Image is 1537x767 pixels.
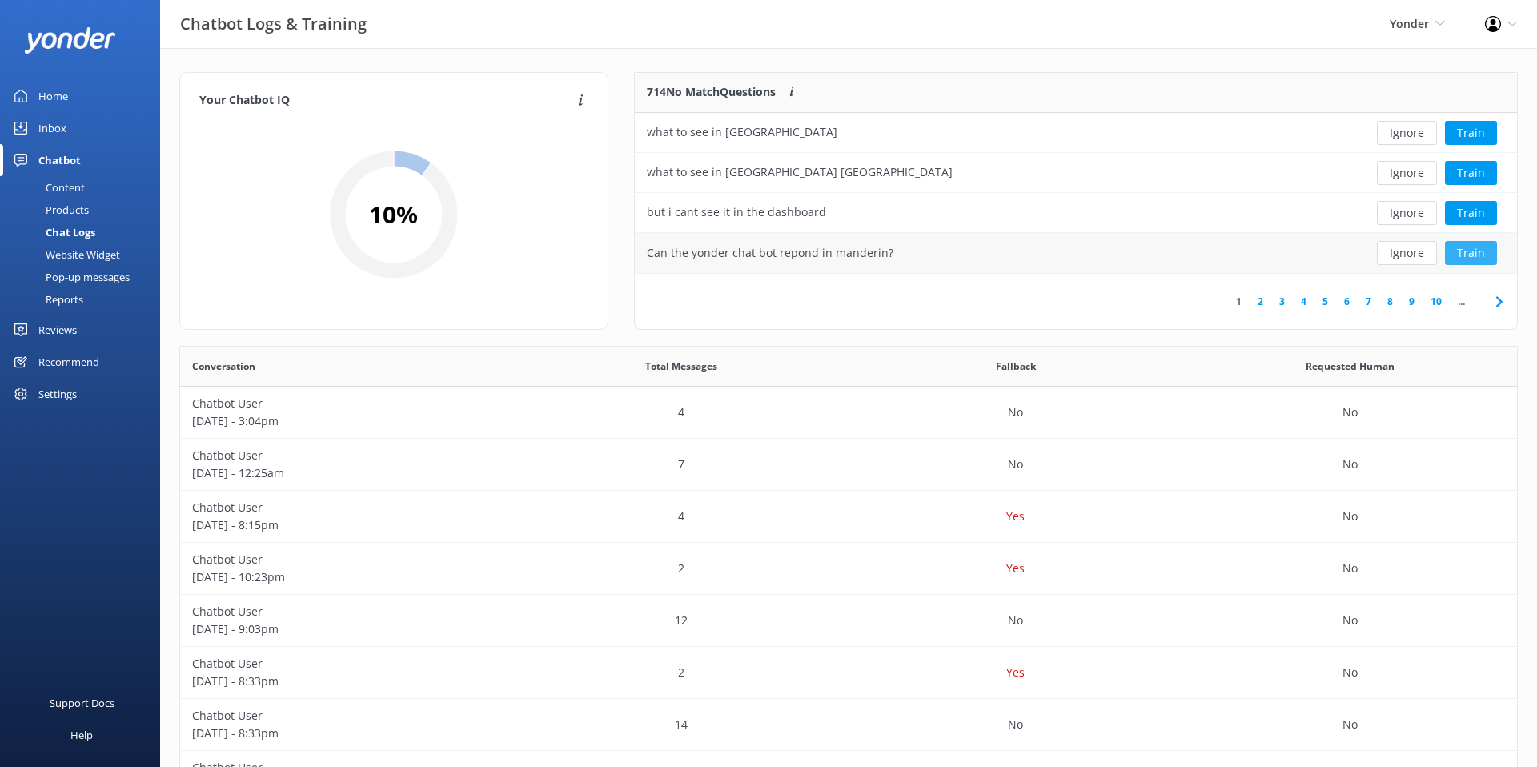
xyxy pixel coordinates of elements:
p: 12 [675,612,688,629]
p: 4 [678,404,684,421]
div: row [635,113,1517,153]
p: [DATE] - 3:04pm [192,412,503,430]
p: 2 [678,560,684,577]
div: Chat Logs [10,221,95,243]
button: Train [1445,241,1497,265]
p: 7 [678,456,684,473]
a: 7 [1358,294,1379,309]
p: No [1342,508,1358,525]
p: No [1008,456,1023,473]
a: Chat Logs [10,221,160,243]
div: row [180,699,1517,751]
div: Chatbot [38,144,81,176]
img: yonder-white-logo.png [24,27,116,54]
button: Train [1445,201,1497,225]
button: Train [1445,121,1497,145]
p: 2 [678,664,684,681]
button: Ignore [1377,201,1437,225]
a: 10 [1423,294,1450,309]
p: No [1342,612,1358,629]
p: Chatbot User [192,551,503,568]
a: Reports [10,288,160,311]
div: row [180,647,1517,699]
p: No [1342,560,1358,577]
p: No [1008,404,1023,421]
div: Reports [10,288,83,311]
div: what to see in [GEOGRAPHIC_DATA] [GEOGRAPHIC_DATA] [647,163,953,181]
h4: Your Chatbot IQ [199,92,573,110]
p: Chatbot User [192,447,503,464]
a: 9 [1401,294,1423,309]
p: Chatbot User [192,707,503,725]
a: Content [10,176,160,199]
div: row [180,491,1517,543]
p: No [1342,664,1358,681]
div: Pop-up messages [10,266,130,288]
p: 714 No Match Questions [647,83,776,101]
p: Yes [1006,664,1025,681]
button: Train [1445,161,1497,185]
p: 4 [678,508,684,525]
div: Website Widget [10,243,120,266]
div: row [635,153,1517,193]
a: 8 [1379,294,1401,309]
button: Ignore [1377,161,1437,185]
p: No [1342,404,1358,421]
span: Yonder [1390,16,1429,31]
span: Requested Human [1306,359,1395,374]
p: [DATE] - 12:25am [192,464,503,482]
p: 14 [675,716,688,733]
button: Ignore [1377,121,1437,145]
p: Chatbot User [192,655,503,673]
p: Yes [1006,508,1025,525]
span: Total Messages [645,359,717,374]
p: No [1342,716,1358,733]
p: [DATE] - 9:03pm [192,620,503,638]
div: row [635,233,1517,273]
a: 4 [1293,294,1314,309]
a: 6 [1336,294,1358,309]
p: No [1008,612,1023,629]
a: 5 [1314,294,1336,309]
p: Chatbot User [192,499,503,516]
p: [DATE] - 8:33pm [192,725,503,742]
p: No [1342,456,1358,473]
div: Help [70,719,93,751]
div: row [180,439,1517,491]
h2: 10 % [369,195,418,234]
span: Fallback [996,359,1036,374]
a: Products [10,199,160,221]
a: 2 [1250,294,1271,309]
div: but i cant see it in the dashboard [647,203,826,221]
div: what to see in [GEOGRAPHIC_DATA] [647,123,837,141]
div: Recommend [38,346,99,378]
div: Settings [38,378,77,410]
div: Home [38,80,68,112]
p: Yes [1006,560,1025,577]
span: Conversation [192,359,255,374]
div: row [180,595,1517,647]
a: Website Widget [10,243,160,266]
p: [DATE] - 8:33pm [192,673,503,690]
p: Chatbot User [192,395,503,412]
div: Support Docs [50,687,114,719]
h3: Chatbot Logs & Training [180,11,367,37]
div: Can the yonder chat bot repond in manderin? [647,244,893,262]
div: row [180,387,1517,439]
div: row [180,543,1517,595]
a: 3 [1271,294,1293,309]
div: Reviews [38,314,77,346]
button: Ignore [1377,241,1437,265]
div: Products [10,199,89,221]
p: [DATE] - 10:23pm [192,568,503,586]
a: Pop-up messages [10,266,160,288]
div: Inbox [38,112,66,144]
div: row [635,193,1517,233]
p: [DATE] - 8:15pm [192,516,503,534]
div: grid [635,113,1517,273]
span: ... [1450,294,1473,309]
div: Content [10,176,85,199]
a: 1 [1228,294,1250,309]
p: No [1008,716,1023,733]
p: Chatbot User [192,603,503,620]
